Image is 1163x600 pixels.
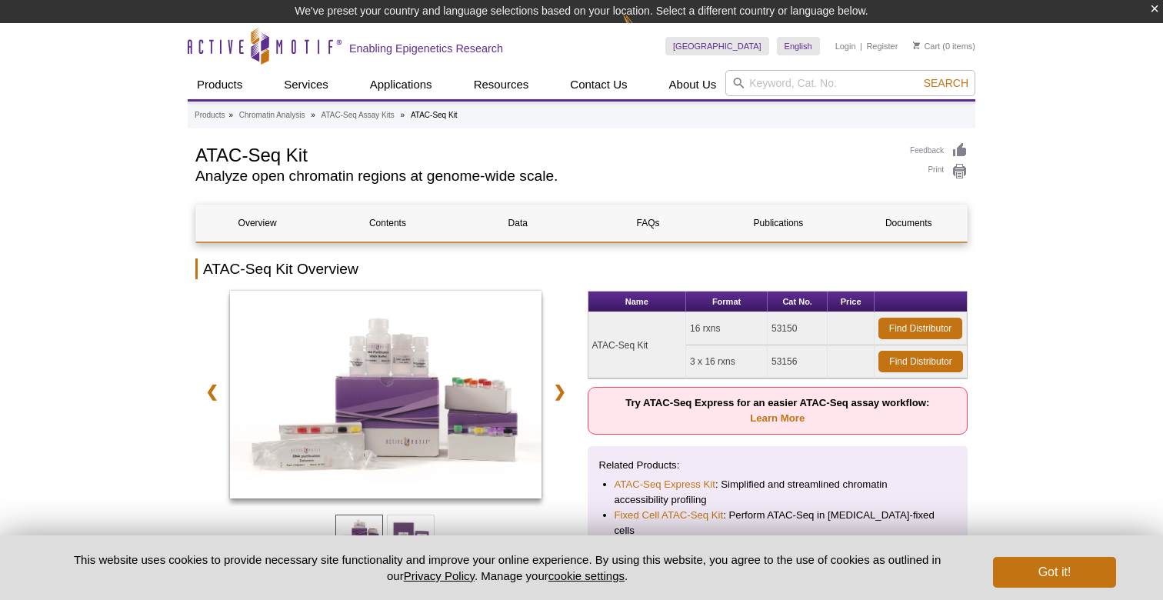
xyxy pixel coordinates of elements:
img: ATAC-Seq Kit [230,291,542,498]
a: Documents [848,205,970,242]
a: Publications [717,205,839,242]
a: Feedback [910,142,968,159]
a: Cart [913,41,940,52]
h2: Enabling Epigenetics Research [349,42,503,55]
a: ❯ [543,374,576,409]
input: Keyword, Cat. No. [725,70,975,96]
strong: Try ATAC-Seq Express for an easier ATAC-Seq assay workflow: [625,397,929,424]
a: Services [275,70,338,99]
img: Change Here [622,12,663,48]
th: Name [588,292,687,312]
a: Learn More [750,412,805,424]
td: 16 rxns [686,312,768,345]
a: FAQs [587,205,709,242]
p: Related Products: [599,458,957,473]
h2: Analyze open chromatin regions at genome-wide scale. [195,169,895,183]
li: » [311,111,315,119]
a: ❮ [195,374,228,409]
a: Fixed Cell ATAC-Seq Kit [615,508,724,523]
img: Your Cart [913,42,920,49]
a: Applications [361,70,442,99]
a: Contact Us [561,70,636,99]
a: Register [866,41,898,52]
a: Find Distributor [878,351,963,372]
th: Price [828,292,875,312]
a: Products [195,108,225,122]
a: Data [457,205,579,242]
a: ATAC-Seq Kit [230,291,542,503]
li: » [401,111,405,119]
li: » [228,111,233,119]
li: ATAC-Seq Kit [411,111,458,119]
a: Overview [196,205,318,242]
td: ATAC-Seq Kit [588,312,687,378]
a: English [777,37,820,55]
button: Got it! [993,557,1116,588]
td: 3 x 16 rxns [686,345,768,378]
p: This website uses cookies to provide necessary site functionality and improve your online experie... [47,552,968,584]
li: : Simplified and streamlined chromatin accessibility profiling [615,477,941,508]
a: Products [188,70,252,99]
a: Find Distributor [878,318,962,339]
h1: ATAC-Seq Kit [195,142,895,165]
td: 53150 [768,312,828,345]
a: ATAC-Seq Express Kit [615,477,715,492]
td: 53156 [768,345,828,378]
button: cookie settings [548,569,625,582]
li: | [860,37,862,55]
li: (0 items) [913,37,975,55]
a: Print [910,163,968,180]
button: Search [919,76,973,90]
h2: ATAC-Seq Kit Overview [195,258,968,279]
a: Privacy Policy [404,569,475,582]
a: Resources [465,70,538,99]
span: Search [924,77,968,89]
a: [GEOGRAPHIC_DATA] [665,37,769,55]
a: Contents [326,205,448,242]
a: ATAC-Seq Assay Kits [322,108,395,122]
th: Format [686,292,768,312]
a: About Us [660,70,726,99]
li: : Perform ATAC-Seq in [MEDICAL_DATA]-fixed cells [615,508,941,538]
th: Cat No. [768,292,828,312]
a: Login [835,41,856,52]
a: Chromatin Analysis [239,108,305,122]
